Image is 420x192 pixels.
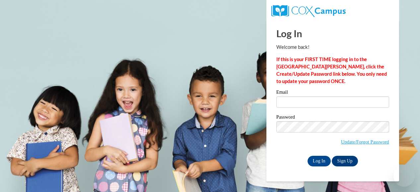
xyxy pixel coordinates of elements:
[332,156,358,166] a: Sign Up
[276,44,389,51] p: Welcome back!
[276,27,389,40] h1: Log In
[341,139,389,144] a: Update/Forgot Password
[276,56,387,84] strong: If this is your FIRST TIME logging in to the [GEOGRAPHIC_DATA][PERSON_NAME], click the Create/Upd...
[276,90,389,96] label: Email
[393,165,415,187] iframe: Button to launch messaging window
[308,156,331,166] input: Log In
[271,5,346,17] img: COX Campus
[276,115,389,121] label: Password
